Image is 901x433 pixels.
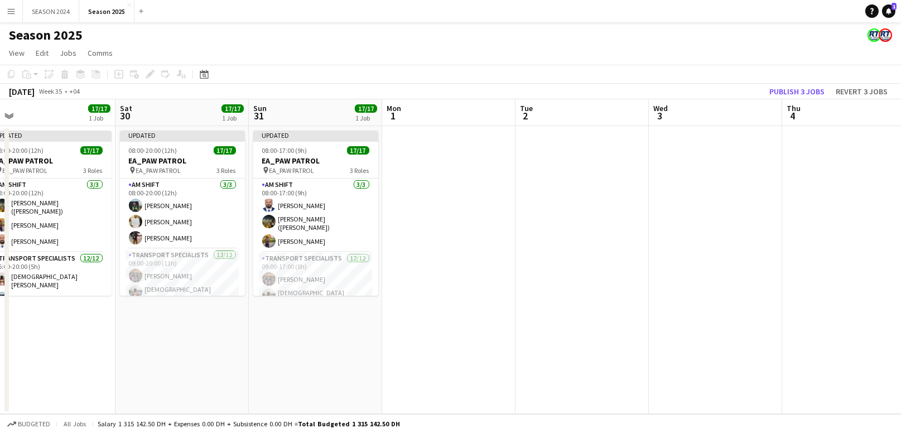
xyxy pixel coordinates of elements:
span: Jobs [60,48,76,58]
app-user-avatar: ROAD TRANSIT [868,28,881,42]
a: View [4,46,29,60]
span: 3 Roles [217,166,236,175]
span: 31 [252,109,267,122]
div: [DATE] [9,86,35,97]
button: Revert 3 jobs [831,84,892,99]
span: Thu [787,103,801,113]
span: 17/17 [221,104,244,113]
span: Tue [520,103,533,113]
a: Comms [83,46,117,60]
span: 17/17 [88,104,110,113]
a: Jobs [55,46,81,60]
span: View [9,48,25,58]
span: 4 [785,109,801,122]
span: 08:00-20:00 (12h) [129,146,177,155]
span: 30 [118,109,132,122]
span: EA_PAW PATROL [136,166,181,175]
span: 3 Roles [350,166,369,175]
app-job-card: Updated08:00-17:00 (9h)17/17EA_PAW PATROL EA_PAW PATROL3 RolesAM SHIFT3/308:00-17:00 (9h)[PERSON_... [253,131,378,296]
span: 3 [652,109,668,122]
div: Updated [120,131,245,139]
button: Publish 3 jobs [765,84,829,99]
span: Comms [88,48,113,58]
span: Budgeted [18,420,50,428]
h1: Season 2025 [9,27,83,44]
span: EA_PAW PATROL [269,166,315,175]
h3: EA_PAW PATROL [120,156,245,166]
span: 1 [892,3,897,10]
a: Edit [31,46,53,60]
div: Updated [253,131,378,139]
span: Sun [253,103,267,113]
app-card-role: AM SHIFT3/308:00-20:00 (12h)[PERSON_NAME][PERSON_NAME][PERSON_NAME] [120,179,245,249]
span: 17/17 [347,146,369,155]
span: Wed [653,103,668,113]
span: 17/17 [80,146,103,155]
app-job-card: Updated08:00-20:00 (12h)17/17EA_PAW PATROL EA_PAW PATROL3 RolesAM SHIFT3/308:00-20:00 (12h)[PERSO... [120,131,245,296]
button: Budgeted [6,418,52,430]
button: SEASON 2024 [23,1,79,22]
div: Salary 1 315 142.50 DH + Expenses 0.00 DH + Subsistence 0.00 DH = [98,420,400,428]
a: 1 [882,4,895,18]
span: All jobs [61,420,88,428]
h3: EA_PAW PATROL [253,156,378,166]
span: 3 Roles [84,166,103,175]
span: 17/17 [214,146,236,155]
div: +04 [69,87,80,95]
span: EA_PAW PATROL [3,166,48,175]
span: Total Budgeted 1 315 142.50 DH [298,420,400,428]
span: 2 [518,109,533,122]
app-user-avatar: ROAD TRANSIT [879,28,892,42]
span: Sat [120,103,132,113]
div: 1 Job [222,114,243,122]
div: 1 Job [89,114,110,122]
span: Edit [36,48,49,58]
app-card-role: AM SHIFT3/308:00-17:00 (9h)[PERSON_NAME][PERSON_NAME] ([PERSON_NAME])[PERSON_NAME] [253,179,378,252]
span: 17/17 [355,104,377,113]
span: Mon [387,103,401,113]
div: 1 Job [355,114,377,122]
span: Week 35 [37,87,65,95]
button: Season 2025 [79,1,134,22]
span: 08:00-17:00 (9h) [262,146,307,155]
span: 1 [385,109,401,122]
